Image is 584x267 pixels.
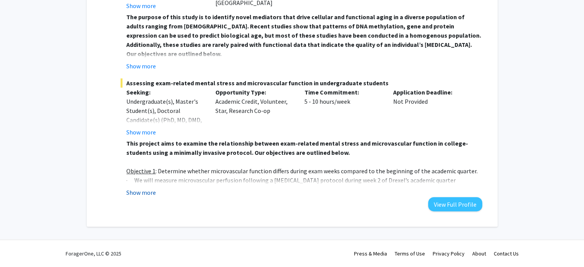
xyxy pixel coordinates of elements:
button: Show more [126,1,156,10]
p: Application Deadline: [393,88,471,97]
span: Assessing exam-related mental stress and microvascular function in undergraduate students [121,78,482,88]
button: Show more [126,128,156,137]
div: 5 - 10 hours/week [298,88,387,137]
a: Press & Media [354,250,387,257]
a: Privacy Policy [433,250,465,257]
p: : Determine whether microvascular function differs during exam weeks compared to the beginning of... [126,166,482,176]
div: ForagerOne, LLC © 2025 [66,240,121,267]
strong: The purpose of this study is to identify novel mediators that drive cellular and functional aging... [126,13,481,58]
p: Seeking: [126,88,204,97]
a: Terms of Use [395,250,425,257]
u: Objective 1 [126,167,156,175]
p: Opportunity Type: [215,88,293,97]
strong: This project aims to examine the relationship between exam-related mental stress and microvascula... [126,139,468,156]
div: Not Provided [387,88,476,137]
iframe: Chat [6,232,33,261]
a: About [472,250,486,257]
div: Academic Credit, Volunteer, Star, Research Co-op [210,88,299,137]
button: View Full Profile [428,197,482,211]
div: Undergraduate(s), Master's Student(s), Doctoral Candidate(s) (PhD, MD, DMD, PharmD, etc.) [126,97,204,134]
button: Show more [126,61,156,71]
a: Contact Us [494,250,519,257]
p: Time Commitment: [304,88,382,97]
p: · We will measure microvascular perfusion following a [MEDICAL_DATA] protocol during week 2 of Dr... [126,176,482,194]
button: Show more [126,188,156,197]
